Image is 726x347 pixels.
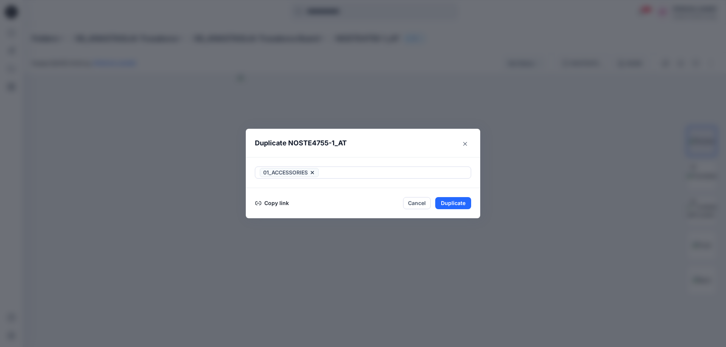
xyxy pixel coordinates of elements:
button: Close [459,138,471,150]
button: Copy link [255,199,289,208]
button: Duplicate [435,197,471,209]
p: Duplicate NOSTE4755-1_AT [255,138,347,148]
button: Cancel [403,197,431,209]
span: 01_ACCESSORIES [263,168,308,177]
